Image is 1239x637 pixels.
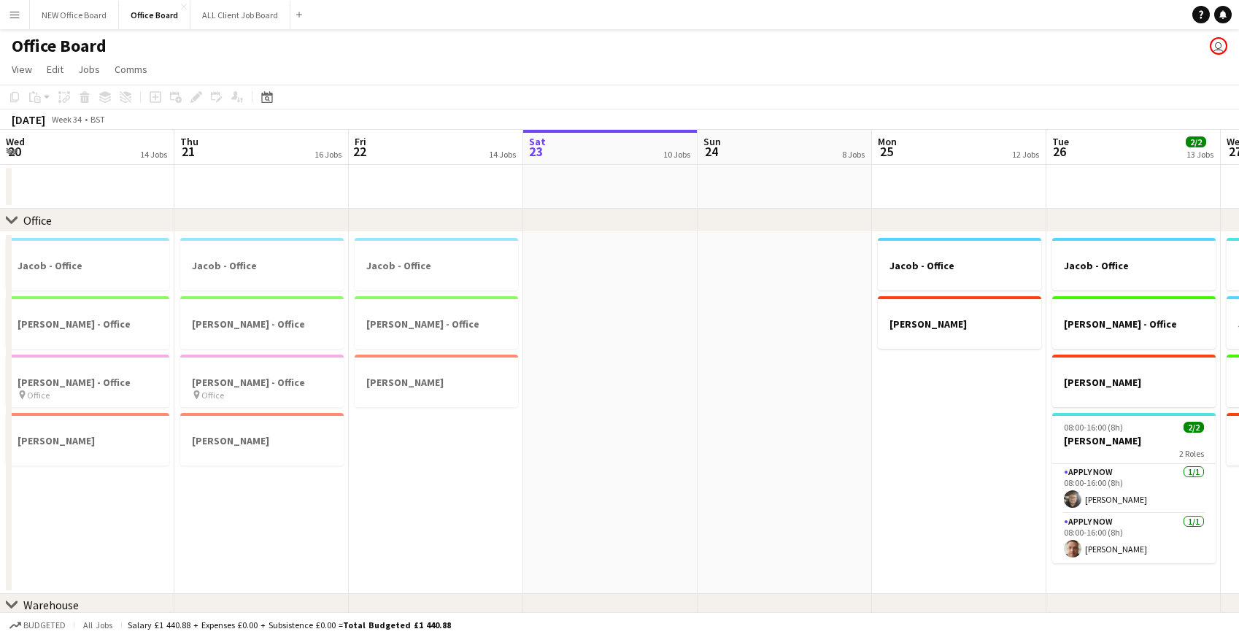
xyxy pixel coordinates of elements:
[343,619,451,630] span: Total Budgeted £1 440.88
[1064,422,1123,433] span: 08:00-16:00 (8h)
[663,149,690,160] div: 10 Jobs
[23,598,79,612] div: Warehouse
[878,296,1041,349] app-job-card: [PERSON_NAME]
[1052,413,1216,563] app-job-card: 08:00-16:00 (8h)2/2[PERSON_NAME]2 RolesAPPLY NOW1/108:00-16:00 (8h)[PERSON_NAME]APPLY NOW1/108:00...
[355,135,366,148] span: Fri
[1052,238,1216,290] app-job-card: Jacob - Office
[1052,355,1216,407] div: [PERSON_NAME]
[72,60,106,79] a: Jobs
[355,376,518,389] h3: [PERSON_NAME]
[6,376,169,389] h3: [PERSON_NAME] - Office
[23,620,66,630] span: Budgeted
[1052,259,1216,272] h3: Jacob - Office
[47,63,63,76] span: Edit
[180,135,198,148] span: Thu
[1012,149,1039,160] div: 12 Jobs
[180,434,344,447] h3: [PERSON_NAME]
[190,1,290,29] button: ALL Client Job Board
[6,317,169,331] h3: [PERSON_NAME] - Office
[128,619,451,630] div: Salary £1 440.88 + Expenses £0.00 + Subsistence £0.00 =
[180,259,344,272] h3: Jacob - Office
[527,143,546,160] span: 23
[30,1,119,29] button: NEW Office Board
[842,149,865,160] div: 8 Jobs
[1179,448,1204,459] span: 2 Roles
[6,135,25,148] span: Wed
[876,143,897,160] span: 25
[12,63,32,76] span: View
[355,296,518,349] app-job-card: [PERSON_NAME] - Office
[355,238,518,290] app-job-card: Jacob - Office
[489,149,516,160] div: 14 Jobs
[314,149,341,160] div: 16 Jobs
[6,355,169,407] app-job-card: [PERSON_NAME] - Office Office
[6,238,169,290] app-job-card: Jacob - Office
[1052,317,1216,331] h3: [PERSON_NAME] - Office
[6,434,169,447] h3: [PERSON_NAME]
[140,149,167,160] div: 14 Jobs
[1052,135,1069,148] span: Tue
[80,619,115,630] span: All jobs
[6,259,169,272] h3: Jacob - Office
[180,355,344,407] app-job-card: [PERSON_NAME] - Office Office
[119,1,190,29] button: Office Board
[1050,143,1069,160] span: 26
[6,60,38,79] a: View
[41,60,69,79] a: Edit
[352,143,366,160] span: 22
[1184,422,1204,433] span: 2/2
[355,355,518,407] app-job-card: [PERSON_NAME]
[78,63,100,76] span: Jobs
[23,213,52,228] div: Office
[1210,37,1227,55] app-user-avatar: Nicola Lewis
[180,317,344,331] h3: [PERSON_NAME] - Office
[178,143,198,160] span: 21
[1052,296,1216,349] app-job-card: [PERSON_NAME] - Office
[12,35,107,57] h1: Office Board
[878,135,897,148] span: Mon
[201,390,224,401] span: Office
[355,317,518,331] h3: [PERSON_NAME] - Office
[12,112,45,127] div: [DATE]
[180,413,344,466] app-job-card: [PERSON_NAME]
[1186,136,1206,147] span: 2/2
[4,143,25,160] span: 20
[180,238,344,290] app-job-card: Jacob - Office
[1052,376,1216,389] h3: [PERSON_NAME]
[355,259,518,272] h3: Jacob - Office
[180,296,344,349] app-job-card: [PERSON_NAME] - Office
[701,143,721,160] span: 24
[6,413,169,466] app-job-card: [PERSON_NAME]
[115,63,147,76] span: Comms
[48,114,85,125] span: Week 34
[7,617,68,633] button: Budgeted
[6,296,169,349] app-job-card: [PERSON_NAME] - Office
[90,114,105,125] div: BST
[180,376,344,389] h3: [PERSON_NAME] - Office
[878,259,1041,272] h3: Jacob - Office
[1186,149,1213,160] div: 13 Jobs
[529,135,546,148] span: Sat
[1052,434,1216,447] h3: [PERSON_NAME]
[878,317,1041,331] h3: [PERSON_NAME]
[1052,464,1216,514] app-card-role: APPLY NOW1/108:00-16:00 (8h)[PERSON_NAME]
[109,60,153,79] a: Comms
[703,135,721,148] span: Sun
[878,238,1041,290] app-job-card: Jacob - Office
[1052,514,1216,563] app-card-role: APPLY NOW1/108:00-16:00 (8h)[PERSON_NAME]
